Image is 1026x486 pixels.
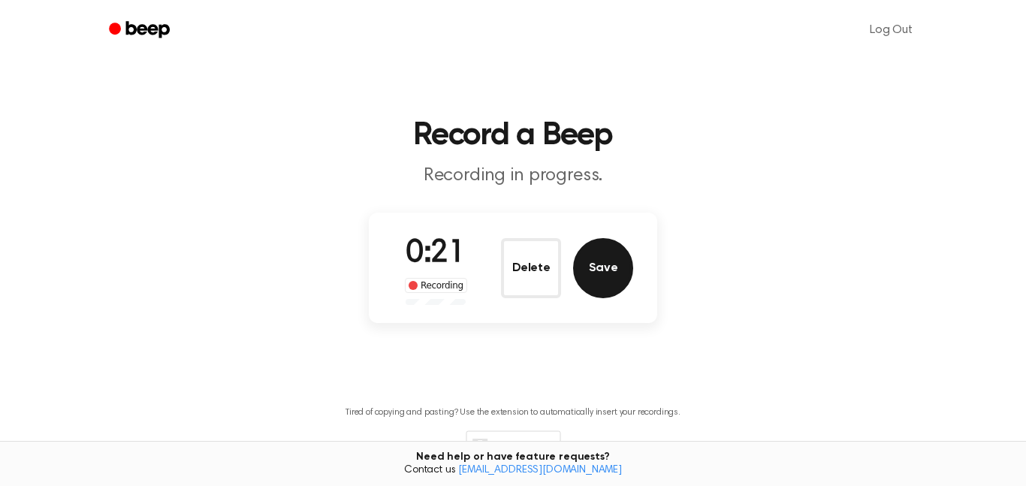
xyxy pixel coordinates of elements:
a: Log Out [855,12,928,48]
p: Recording in progress. [225,164,801,189]
button: Save Audio Record [573,238,633,298]
span: Contact us [9,464,1017,478]
a: Beep [98,16,183,45]
a: [EMAIL_ADDRESS][DOMAIN_NAME] [458,465,622,475]
span: 0:21 [406,238,466,270]
p: Tired of copying and pasting? Use the extension to automatically insert your recordings. [346,407,680,418]
div: Recording [405,278,467,293]
button: Delete Audio Record [501,238,561,298]
h1: Record a Beep [128,120,898,152]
